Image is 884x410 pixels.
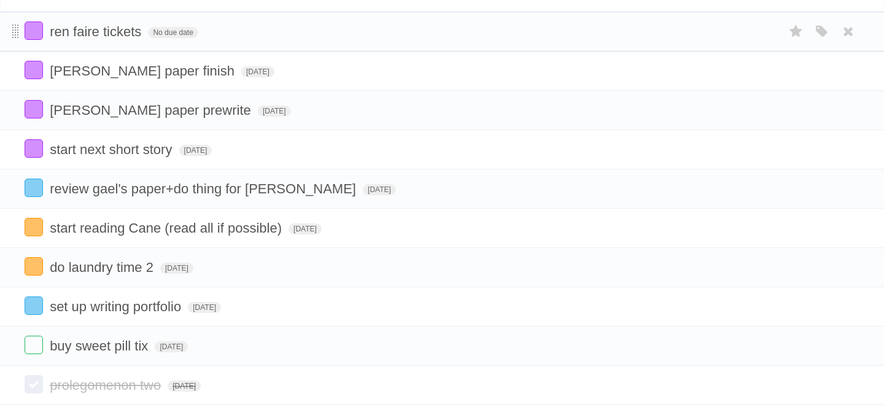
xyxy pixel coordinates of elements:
[50,142,175,157] span: start next short story
[50,24,144,39] span: ren faire tickets
[179,145,212,156] span: [DATE]
[25,100,43,118] label: Done
[50,181,359,196] span: review gael's paper+do thing for [PERSON_NAME]
[160,263,193,274] span: [DATE]
[363,184,396,195] span: [DATE]
[25,179,43,197] label: Done
[155,341,188,352] span: [DATE]
[289,223,322,234] span: [DATE]
[25,296,43,315] label: Done
[25,21,43,40] label: Done
[50,220,285,236] span: start reading Cane (read all if possible)
[25,218,43,236] label: Done
[25,336,43,354] label: Done
[148,27,198,38] span: No due date
[241,66,274,77] span: [DATE]
[168,381,201,392] span: [DATE]
[50,102,254,118] span: [PERSON_NAME] paper prewrite
[50,299,184,314] span: set up writing portfolio
[50,63,238,79] span: [PERSON_NAME] paper finish
[25,375,43,393] label: Done
[785,21,808,42] label: Star task
[188,302,221,313] span: [DATE]
[25,139,43,158] label: Done
[50,260,157,275] span: do laundry time 2
[25,257,43,276] label: Done
[25,61,43,79] label: Done
[50,338,151,354] span: buy sweet pill tix
[258,106,291,117] span: [DATE]
[50,377,164,393] span: prolegomenon two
